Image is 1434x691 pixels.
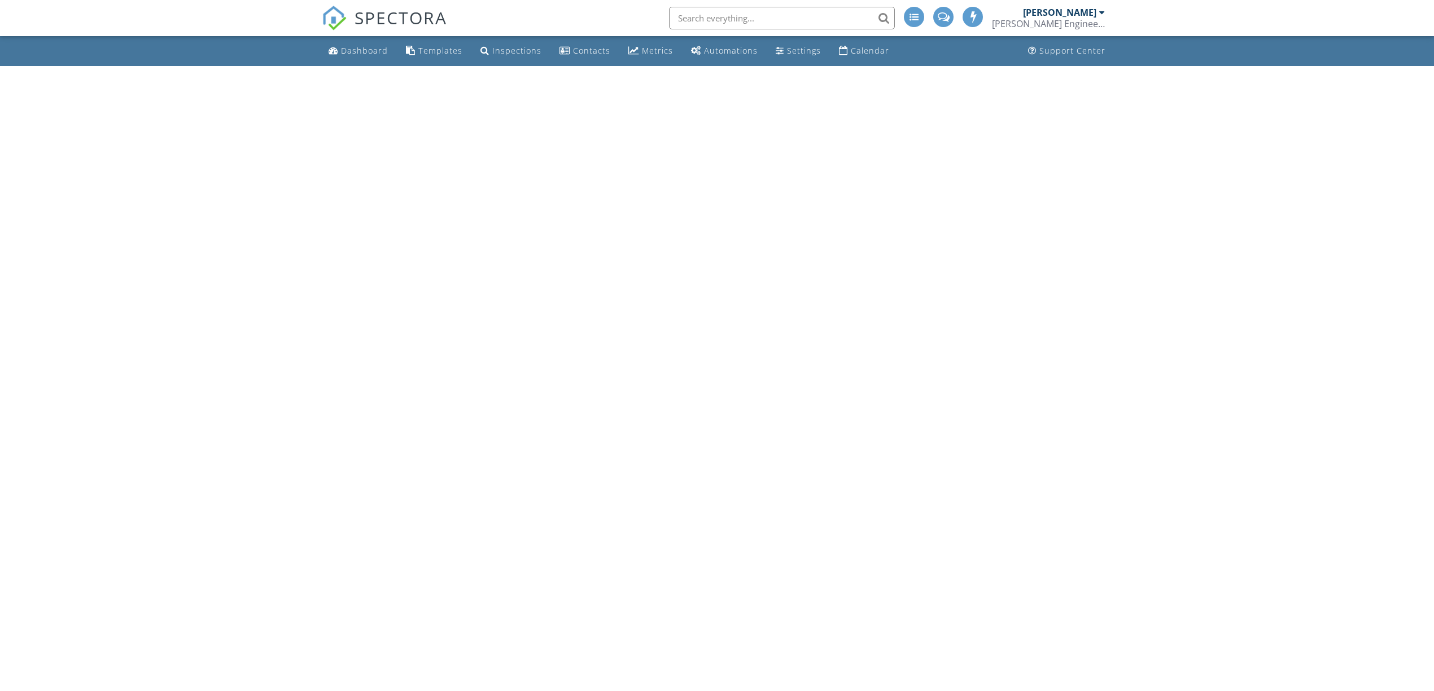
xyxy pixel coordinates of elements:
[322,15,447,39] a: SPECTORA
[771,41,825,62] a: Settings
[555,41,615,62] a: Contacts
[669,7,895,29] input: Search everything...
[573,45,610,56] div: Contacts
[1023,7,1096,18] div: [PERSON_NAME]
[704,45,758,56] div: Automations
[324,41,392,62] a: Dashboard
[322,6,347,30] img: The Best Home Inspection Software - Spectora
[418,45,462,56] div: Templates
[787,45,821,56] div: Settings
[476,41,546,62] a: Inspections
[992,18,1105,29] div: Hedderman Engineering. INC.
[624,41,677,62] a: Metrics
[341,45,388,56] div: Dashboard
[851,45,889,56] div: Calendar
[492,45,541,56] div: Inspections
[642,45,673,56] div: Metrics
[1039,45,1105,56] div: Support Center
[1024,41,1110,62] a: Support Center
[355,6,447,29] span: SPECTORA
[834,41,894,62] a: Calendar
[687,41,762,62] a: Automations (Advanced)
[401,41,467,62] a: Templates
